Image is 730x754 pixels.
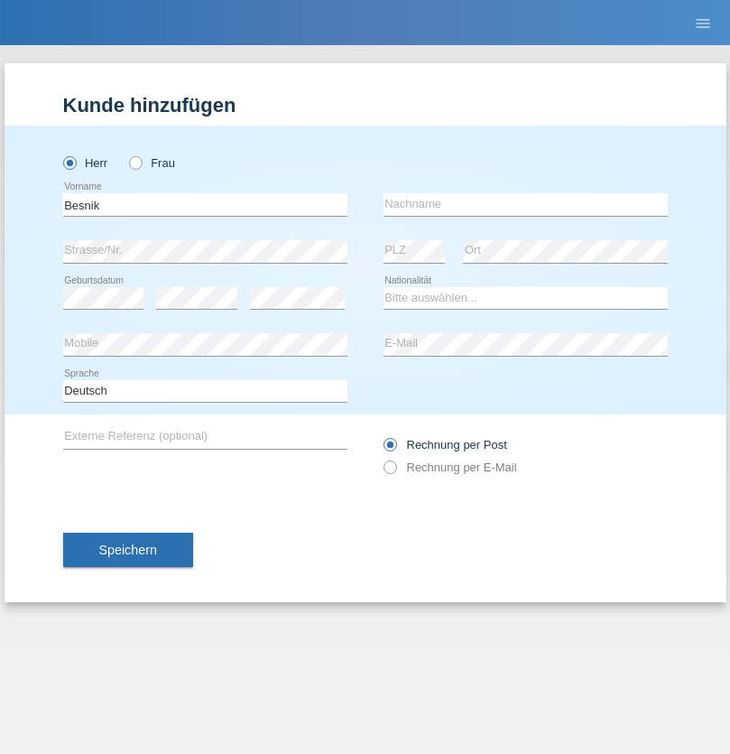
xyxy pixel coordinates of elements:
[383,461,395,483] input: Rechnung per E-Mail
[685,17,721,28] a: menu
[383,438,507,451] label: Rechnung per Post
[383,461,517,474] label: Rechnung per E-Mail
[63,94,668,116] h1: Kunde hinzufügen
[694,14,712,33] i: menu
[129,156,141,168] input: Frau
[63,533,193,567] button: Speichern
[63,156,75,168] input: Herr
[383,438,395,461] input: Rechnung per Post
[63,156,108,170] label: Herr
[129,156,175,170] label: Frau
[99,543,157,557] span: Speichern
